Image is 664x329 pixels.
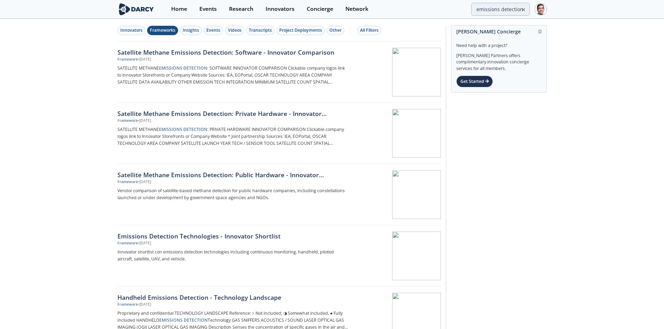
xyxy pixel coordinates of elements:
div: Emissions Detection Technologies - Innovator Shortlist [117,232,348,241]
div: Need help with a project? [456,38,542,49]
div: All Filters [360,27,379,33]
div: Transcripts [249,27,272,33]
div: Events [199,6,217,12]
button: Transcripts [246,26,275,35]
div: Get Started [456,76,493,87]
strong: DETECTION [183,126,207,132]
p: Vendor comparison of satellite-based methane detection for public hardware companies, including c... [117,187,348,201]
div: Satellite Methane Emissions Detection: Private Hardware - Innovator Comparison [117,109,348,118]
img: information.svg [538,30,542,33]
input: Advanced Search [471,3,530,16]
p: SATELLITE METHANE : PRIVATE HARDWARE INNOVATOR COMPARISON Clickable company logos link to Innovat... [117,126,348,147]
div: Innovators [266,6,295,12]
button: All Filters [357,26,381,35]
div: [PERSON_NAME] Concierge [456,25,542,38]
div: Insights [183,27,199,33]
a: Satellite Methane Emissions Detection: Public Hardware - Innovator Comparison Framework •[DATE] V... [117,164,441,225]
div: • [DATE] [138,241,151,246]
div: • [DATE] [138,57,151,62]
strong: EMISSIONS [159,126,182,132]
button: Videos [225,26,244,35]
strong: DETECTION [184,317,208,323]
div: Other [329,27,342,33]
div: [PERSON_NAME] Partners offers complimentary innovation concierge services for all members. [456,49,542,72]
div: Handheld Emissions Detection - Technology Landscape [117,293,348,302]
strong: DETECTION [183,65,207,71]
div: Project Deployments [279,27,322,33]
div: • [DATE] [138,179,151,185]
div: Home [171,6,187,12]
p: Innovator shortlist con emissions detection technologies including continuous monitoring, handhel... [117,249,348,263]
div: • [DATE] [138,302,151,307]
div: Framework [117,302,138,307]
div: • [DATE] [138,118,151,124]
div: Satellite Methane Emissions Detection: Software - Innovator Comparison [117,48,348,57]
div: Innovators [120,27,143,33]
button: Other [327,26,344,35]
img: Profile [535,3,547,15]
p: SATELLITE METHANE : SOFTWARE INNOVATOR COMPARISON Clickable company logos link to Innovator Store... [117,65,348,86]
div: Concierge [307,6,333,12]
div: Satellite Methane Emissions Detection: Public Hardware - Innovator Comparison [117,170,348,179]
strong: EMISSIONS [159,65,182,71]
a: Emissions Detection Technologies - Innovator Shortlist Framework •[DATE] Innovator shortlist con ... [117,225,441,287]
a: Satellite Methane Emissions Detection: Private Hardware - Innovator Comparison Framework •[DATE] ... [117,103,441,164]
button: Project Deployments [276,26,325,35]
button: Events [204,26,223,35]
img: logo-wide.svg [117,3,155,15]
div: Framework [117,118,138,124]
div: Videos [228,27,242,33]
iframe: chat widget [635,301,657,322]
div: Events [206,27,220,33]
button: Frameworks [147,26,178,35]
a: Satellite Methane Emissions Detection: Software - Innovator Comparison Framework •[DATE] SATELLIT... [117,41,441,103]
div: Frameworks [150,27,175,33]
button: Insights [180,26,202,35]
strong: EMISSIONS [159,317,183,323]
div: Network [345,6,368,12]
div: Framework [117,241,138,246]
div: Research [229,6,253,12]
button: Innovators [117,26,145,35]
div: Framework [117,57,138,62]
div: Framework [117,179,138,185]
